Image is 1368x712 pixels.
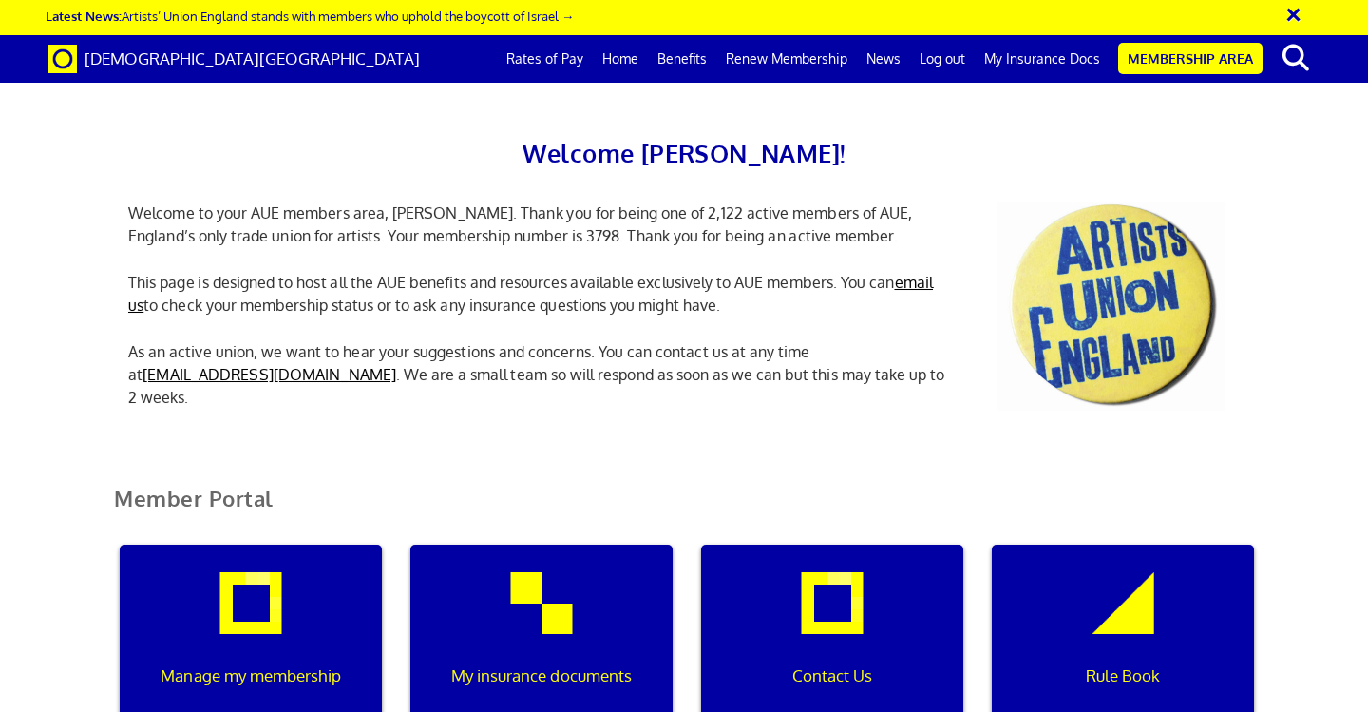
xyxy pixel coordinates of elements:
[975,35,1110,83] a: My Insurance Docs
[100,487,1268,533] h2: Member Portal
[714,664,950,688] p: Contact Us
[857,35,910,83] a: News
[46,8,122,24] strong: Latest News:
[910,35,975,83] a: Log out
[1266,38,1324,78] button: search
[1118,43,1263,74] a: Membership Area
[46,8,574,24] a: Latest News:Artists’ Union England stands with members who uphold the boycott of Israel →
[424,664,659,688] p: My insurance documents
[497,35,593,83] a: Rates of Pay
[114,271,969,317] p: This page is designed to host all the AUE benefits and resources available exclusively to AUE mem...
[114,133,1254,173] h2: Welcome [PERSON_NAME]!
[1005,664,1241,688] p: Rule Book
[142,365,396,384] a: [EMAIL_ADDRESS][DOMAIN_NAME]
[114,202,969,247] p: Welcome to your AUE members area, [PERSON_NAME]. Thank you for being one of 2,122 active members ...
[593,35,648,83] a: Home
[85,48,420,68] span: [DEMOGRAPHIC_DATA][GEOGRAPHIC_DATA]
[648,35,716,83] a: Benefits
[114,340,969,409] p: As an active union, we want to hear your suggestions and concerns. You can contact us at any time...
[34,35,434,83] a: Brand [DEMOGRAPHIC_DATA][GEOGRAPHIC_DATA]
[716,35,857,83] a: Renew Membership
[133,664,369,688] p: Manage my membership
